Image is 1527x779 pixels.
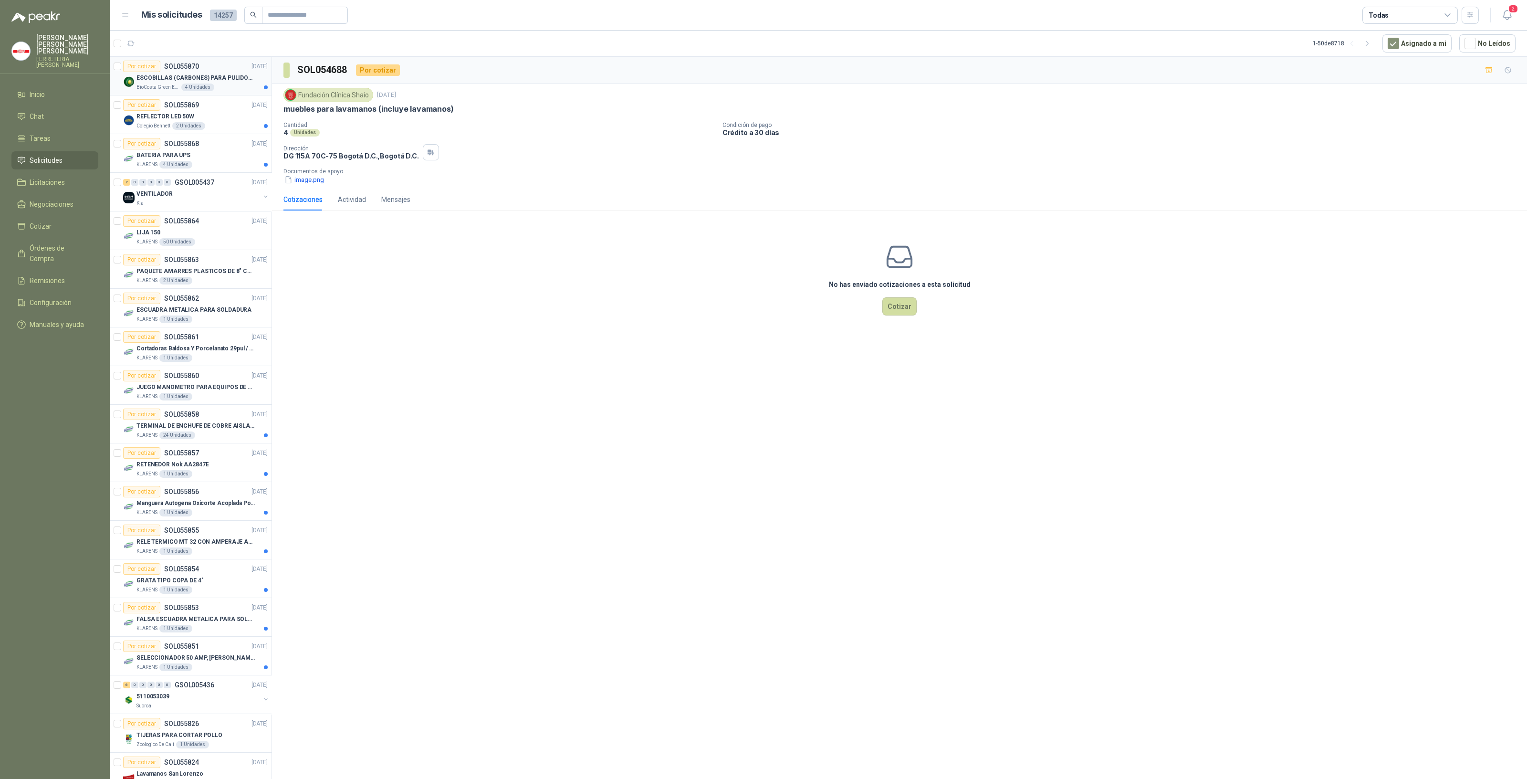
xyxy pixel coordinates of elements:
div: 0 [131,179,138,186]
p: Cortadoras Baldosa Y Porcelanato 29pul / 74cm - Truper 15827 [136,344,255,353]
div: 2 [123,179,130,186]
p: KLARENS [136,547,157,555]
p: BioCosta Green Energy S.A.S [136,84,179,91]
p: Manguera Autogena Oxicorte Acoplada Por 10 Metros [136,499,255,508]
p: Zoologico De Cali [136,741,174,748]
p: ESCUADRA METALICA PARA SOLDADURA [136,305,251,315]
p: RELE TERMICO MT 32 CON AMPERAJE ADJUSTABLE ENTRE 16A - 22A, MARCA LS [136,537,255,547]
p: SOL055855 [164,527,199,534]
p: KLARENS [136,316,157,323]
p: PAQUETE AMARRES PLASTICOS DE 8" COLOR NEGRO [136,267,255,276]
p: [DATE] [251,62,268,71]
a: Por cotizarSOL055856[DATE] Company LogoManguera Autogena Oxicorte Acoplada Por 10 MetrosKLARENS1 ... [110,482,272,521]
div: Por cotizar [123,215,160,227]
img: Company Logo [123,695,135,706]
button: image.png [283,175,325,185]
span: 14257 [210,10,237,21]
a: Chat [11,107,98,126]
p: SOL055863 [164,256,199,263]
p: [DATE] [251,294,268,303]
div: 1 Unidades [159,586,192,594]
span: Negociaciones [30,199,73,210]
img: Company Logo [123,115,135,126]
p: FALSA ESCUADRA METALICA PARA SOLDADIRA [136,615,255,624]
p: [DATE] [251,371,268,380]
h3: SOL054688 [297,63,348,77]
div: 2 Unidades [159,277,192,284]
a: Tareas [11,129,98,147]
p: KLARENS [136,509,157,516]
a: Por cotizarSOL055857[DATE] Company LogoRETENEDOR Nok AA2847EKLARENS1 Unidades [110,443,272,482]
p: [DATE] [251,449,268,458]
p: KLARENS [136,238,157,246]
div: 1 Unidades [159,316,192,323]
div: Por cotizar [123,331,160,343]
a: Configuración [11,294,98,312]
p: [DATE] [251,333,268,342]
p: SOL055853 [164,604,199,611]
img: Company Logo [123,308,135,319]
div: Por cotizar [123,254,160,265]
a: Inicio [11,85,98,104]
span: Manuales y ayuda [30,319,84,330]
p: [DATE] [251,642,268,651]
p: KLARENS [136,586,157,594]
div: Por cotizar [123,563,160,575]
p: Documentos de apoyo [283,168,1523,175]
p: SOL055857 [164,450,199,456]
p: KLARENS [136,277,157,284]
div: 1 Unidades [159,354,192,362]
div: 1 Unidades [159,547,192,555]
p: [DATE] [251,255,268,264]
div: 1 - 50 de 8718 [1313,36,1375,51]
p: Sucroal [136,702,153,710]
div: Por cotizar [123,370,160,381]
span: 2 [1508,4,1518,13]
img: Company Logo [123,424,135,435]
p: DG 115A 70C-75 Bogotá D.C. , Bogotá D.C. [283,152,419,160]
div: 0 [156,179,163,186]
a: Por cotizarSOL055855[DATE] Company LogoRELE TERMICO MT 32 CON AMPERAJE ADJUSTABLE ENTRE 16A - 22A... [110,521,272,559]
h3: No has enviado cotizaciones a esta solicitud [829,279,971,290]
div: 0 [139,682,146,688]
div: 0 [164,682,171,688]
p: KLARENS [136,161,157,168]
p: SOL055826 [164,720,199,727]
p: TERMINAL DE ENCHUFE DE COBRE AISLADO PARA 12AWG [136,421,255,431]
p: Condición de pago [722,122,1523,128]
p: SOL055858 [164,411,199,418]
p: [DATE] [251,603,268,612]
p: KLARENS [136,625,157,632]
a: Por cotizarSOL055868[DATE] Company LogoBATERIA PARA UPSKLARENS4 Unidades [110,134,272,173]
div: Por cotizar [123,641,160,652]
span: Solicitudes [30,155,63,166]
div: Por cotizar [123,61,160,72]
img: Company Logo [123,347,135,358]
a: Por cotizarSOL055862[DATE] Company LogoESCUADRA METALICA PARA SOLDADURAKLARENS1 Unidades [110,289,272,327]
img: Company Logo [123,192,135,203]
a: Por cotizarSOL055858[DATE] Company LogoTERMINAL DE ENCHUFE DE COBRE AISLADO PARA 12AWGKLARENS24 U... [110,405,272,443]
p: GRATA TIPO COPA DE 4" [136,576,203,585]
div: Fundación Clínica Shaio [283,88,373,102]
p: KLARENS [136,393,157,400]
p: [DATE] [251,719,268,728]
span: Configuración [30,297,72,308]
a: Por cotizarSOL055869[DATE] Company LogoREFLECTOR LED 50WColegio Bennett2 Unidades [110,95,272,134]
p: KLARENS [136,354,157,362]
p: SOL055864 [164,218,199,224]
div: Por cotizar [356,64,400,76]
a: Por cotizarSOL055861[DATE] Company LogoCortadoras Baldosa Y Porcelanato 29pul / 74cm - Truper 158... [110,327,272,366]
div: 0 [131,682,138,688]
a: Remisiones [11,272,98,290]
div: 50 Unidades [159,238,195,246]
h1: Mis solicitudes [141,8,202,22]
p: SOL055854 [164,566,199,572]
div: Por cotizar [123,525,160,536]
img: Company Logo [123,153,135,165]
p: 5110053039 [136,692,169,701]
span: Cotizar [30,221,52,232]
button: No Leídos [1459,34,1516,53]
div: 0 [147,179,155,186]
img: Company Logo [123,269,135,281]
p: SOL055869 [164,102,199,108]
